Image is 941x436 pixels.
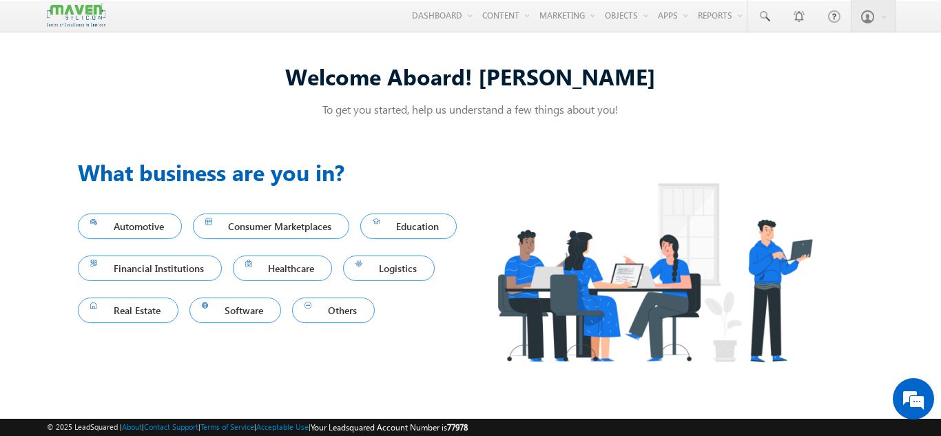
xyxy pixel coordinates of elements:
[373,217,444,236] span: Education
[200,422,254,431] a: Terms of Service
[78,61,863,91] div: Welcome Aboard! [PERSON_NAME]
[78,156,470,189] h3: What business are you in?
[355,259,422,278] span: Logistics
[447,422,468,433] span: 77978
[470,156,838,389] img: Industry.png
[90,301,166,320] span: Real Estate
[202,301,269,320] span: Software
[311,422,468,433] span: Your Leadsquared Account Number is
[205,217,338,236] span: Consumer Marketplaces
[304,301,362,320] span: Others
[256,422,309,431] a: Acceptable Use
[90,259,209,278] span: Financial Institutions
[90,217,169,236] span: Automotive
[122,422,142,431] a: About
[144,422,198,431] a: Contact Support
[78,102,863,116] p: To get you started, help us understand a few things about you!
[47,3,105,28] img: Custom Logo
[245,259,320,278] span: Healthcare
[47,421,468,434] span: © 2025 LeadSquared | | | | |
